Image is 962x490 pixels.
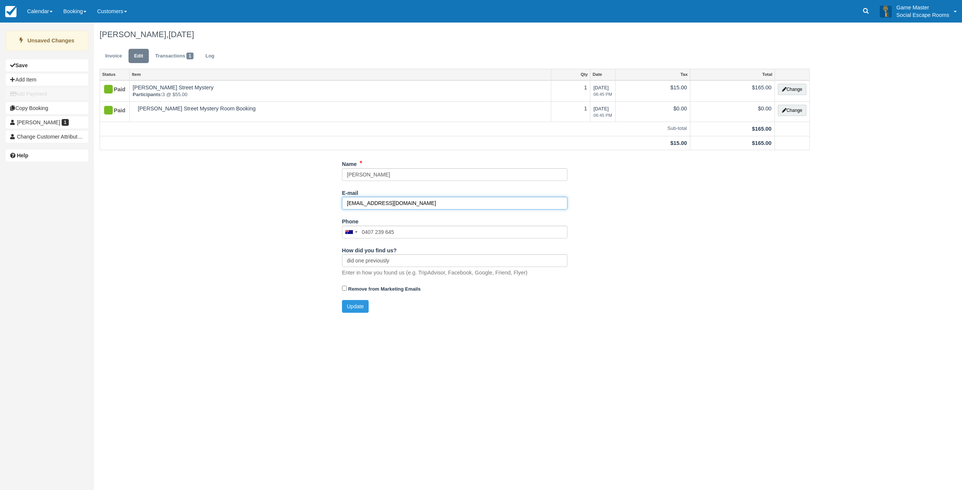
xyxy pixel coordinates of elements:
em: 06:45 PM [593,112,612,119]
p: Game Master [896,4,949,11]
em: 06:45 PM [593,91,612,98]
strong: $15.00 [670,140,687,146]
img: A3 [880,5,892,17]
button: Add Item [6,74,88,86]
a: Tax [616,69,690,80]
strong: $165.00 [752,140,771,146]
td: $0.00 [616,101,690,122]
label: Name [342,158,357,168]
div: Paid [103,84,120,96]
p: Enter in how you found us (e.g. TripAdvisor, Facebook, Google, Friend, Flyer) [342,269,528,277]
span: [DATE] [593,106,612,119]
span: 1 [62,119,69,126]
label: E-mail [342,187,358,197]
b: Save [15,62,28,68]
button: Save [6,59,88,71]
div: Paid [103,105,120,117]
a: Help [6,149,88,161]
label: How did you find us? [342,244,397,255]
a: Log [200,49,220,63]
a: Edit [129,49,149,63]
a: [PERSON_NAME] 1 [6,116,88,128]
a: Invoice [100,49,128,63]
a: Transactions1 [150,49,199,63]
span: [DATE] [593,85,612,98]
td: $0.00 [690,101,774,122]
a: Qty [551,69,590,80]
input: Remove from Marketing Emails [342,286,347,291]
td: [PERSON_NAME] Street Mystery [130,80,551,102]
td: 1 [551,101,590,122]
h1: [PERSON_NAME], [100,30,810,39]
td: [PERSON_NAME] Street Mystery Room Booking [130,101,551,122]
td: $15.00 [616,80,690,102]
strong: Unsaved Changes [27,38,74,44]
p: Social Escape Rooms [896,11,949,19]
em: 3 @ $55.00 [133,91,548,98]
span: [PERSON_NAME] [17,119,60,125]
span: Change Customer Attribution [17,134,85,140]
b: Help [17,152,28,158]
button: Copy Booking [6,102,88,114]
a: Date [590,69,615,80]
button: Update [342,300,369,313]
a: Status [100,69,129,80]
span: 1 [186,53,194,59]
div: Australia: +61 [342,226,360,238]
strong: Participants [133,92,162,97]
button: Change [778,84,806,95]
td: $165.00 [690,80,774,102]
strong: Remove from Marketing Emails [348,286,421,292]
a: Total [690,69,774,80]
label: Phone [342,215,358,226]
img: checkfront-main-nav-mini-logo.png [5,6,17,17]
em: Sub-total [103,125,687,132]
span: [DATE] [168,30,194,39]
a: Item [130,69,551,80]
strong: $165.00 [752,126,771,132]
button: Change Customer Attribution [6,131,88,143]
button: Change [778,105,806,116]
td: 1 [551,80,590,102]
button: Add Payment [6,88,88,100]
